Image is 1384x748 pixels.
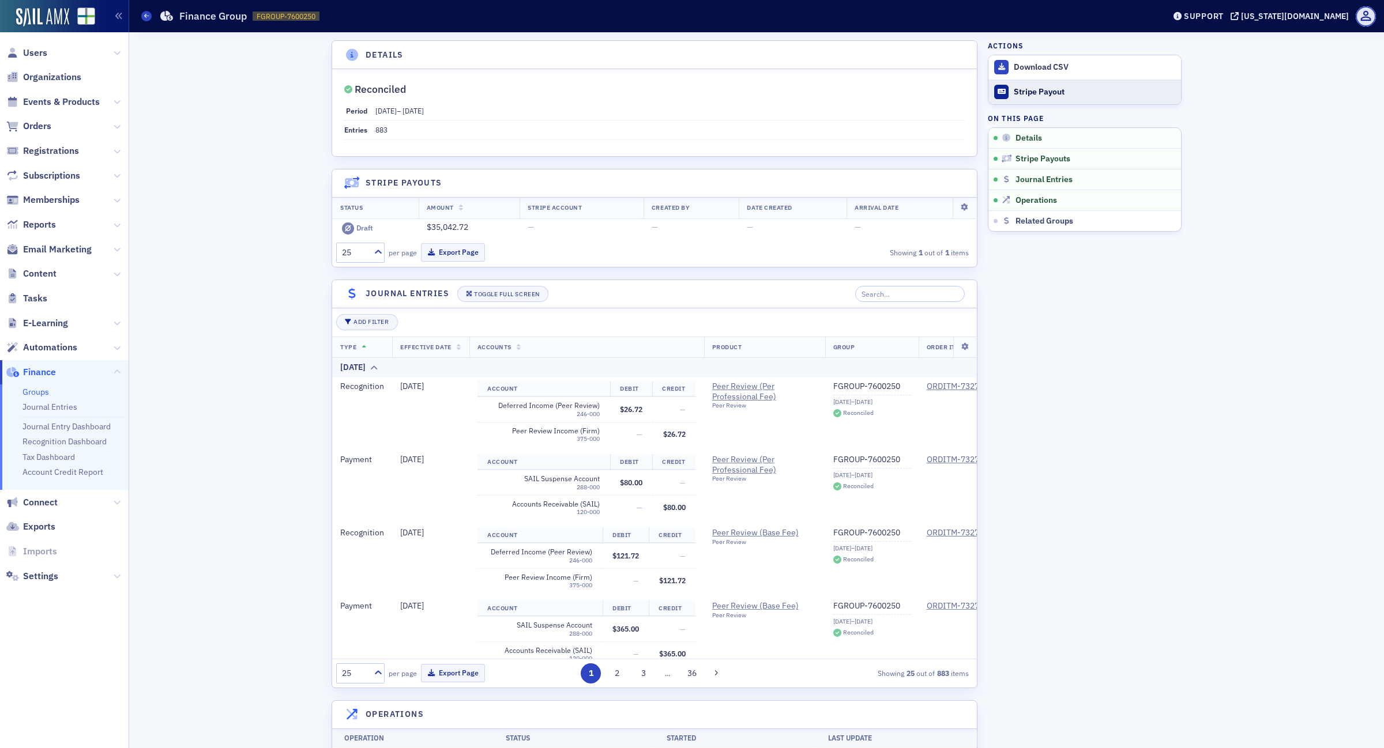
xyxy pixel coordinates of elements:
[6,243,92,256] a: Email Marketing
[477,600,603,617] th: Account
[988,80,1181,104] button: Stripe Payout
[712,343,742,351] span: Product
[6,194,80,206] a: Memberships
[655,728,816,747] th: Started
[652,381,695,397] th: Credit
[603,600,649,617] th: Debit
[366,288,449,300] h4: Journal Entries
[495,426,600,435] span: Peer Review Income (Firm)
[336,314,397,330] button: Add Filter
[855,286,965,302] input: Search…
[610,381,653,397] th: Debit
[23,570,58,583] span: Settings
[747,203,792,211] span: Date Created
[23,47,47,59] span: Users
[712,601,817,611] a: Peer Review (Base Fee)
[1356,6,1376,27] span: Profile
[607,663,627,683] button: 2
[603,527,649,543] th: Debit
[927,381,993,392] a: ORDITM-7327379
[23,366,56,379] span: Finance
[22,387,49,397] a: Groups
[988,113,1182,123] h4: On this page
[712,381,817,402] a: Peer Review (Per Professional Fee)
[988,40,1024,51] h4: Actions
[659,576,686,585] span: $121.72
[904,668,916,678] strong: 25
[680,624,686,633] span: —
[833,455,911,465] a: FGROUP-7600250
[23,120,51,133] span: Orders
[23,317,68,330] span: E-Learning
[712,475,817,482] div: Peer Review
[833,545,911,552] div: [DATE]–[DATE]
[340,203,363,211] span: Status
[457,286,548,302] button: Toggle Full Screen
[22,402,77,412] a: Journal Entries
[6,96,100,108] a: Events & Products
[6,570,58,583] a: Settings
[766,668,969,678] div: Showing out of items
[340,527,384,538] span: Recognition
[935,668,951,678] strong: 883
[680,551,686,560] span: —
[6,545,57,558] a: Imports
[495,435,600,443] div: 375-000
[1014,62,1175,73] div: Download CSV
[843,410,874,416] div: Reconciled
[340,381,384,391] span: Recognition
[927,455,993,465] a: ORDITM-7327379
[487,621,592,629] span: SAIL Suspense Account
[487,573,592,581] span: Peer Review Income (Firm)
[927,601,993,611] a: ORDITM-7327378
[6,317,68,330] a: E-Learning
[366,708,424,720] h4: Operations
[487,655,592,662] div: 120-000
[355,86,406,93] div: Reconciled
[344,125,367,134] span: Entries
[855,203,898,211] span: Arrival Date
[1184,11,1224,21] div: Support
[400,600,424,611] span: [DATE]
[1016,154,1070,164] span: Stripe Payouts
[855,222,861,232] span: —
[833,601,911,611] a: FGROUP-7600250
[1014,87,1175,97] div: Stripe Payout
[833,381,911,392] a: FGROUP-7600250
[23,194,80,206] span: Memberships
[633,649,639,658] span: —
[712,538,817,546] div: Peer Review
[1016,175,1073,185] span: Journal Entries
[495,508,600,516] div: 120-000
[528,203,582,211] span: Stripe Account
[487,646,592,655] span: Accounts Receivable (SAIL)
[528,222,534,232] span: —
[1231,12,1353,20] button: [US_STATE][DOMAIN_NAME]
[833,398,911,406] div: [DATE]–[DATE]
[400,381,424,391] span: [DATE]
[6,496,58,509] a: Connect
[477,343,512,351] span: Accounts
[652,203,690,211] span: Created By
[649,527,695,543] th: Credit
[23,292,47,305] span: Tasks
[843,556,874,562] div: Reconciled
[16,8,69,27] img: SailAMX
[612,551,639,560] span: $121.72
[660,668,676,678] span: …
[389,668,417,678] label: per page
[816,728,977,747] th: Last Update
[22,436,107,447] a: Recognition Dashboard
[6,366,56,379] a: Finance
[487,630,592,637] div: 288-000
[610,454,653,470] th: Debit
[23,267,57,280] span: Content
[843,483,874,489] div: Reconciled
[342,667,367,679] div: 25
[663,503,686,512] span: $80.00
[1016,195,1057,206] span: Operations
[712,455,817,475] a: Peer Review (Per Professional Fee)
